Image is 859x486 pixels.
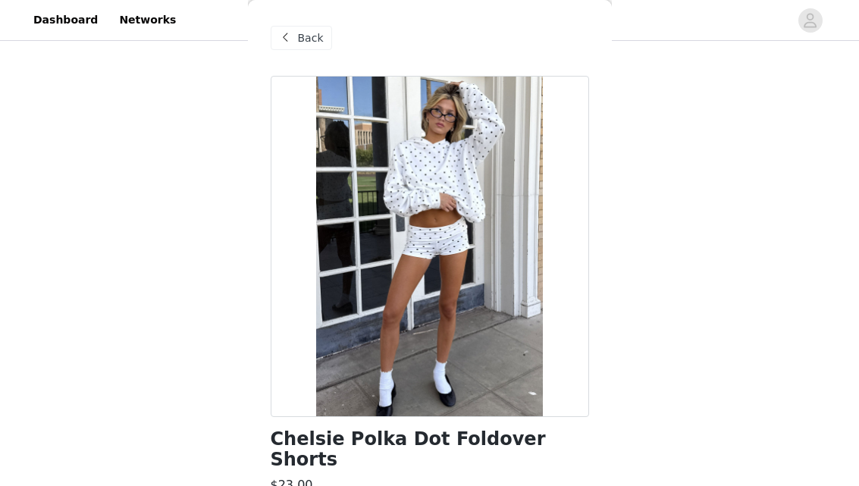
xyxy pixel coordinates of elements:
a: Networks [110,3,185,37]
span: Back [298,30,324,46]
a: Dashboard [24,3,107,37]
div: avatar [803,8,817,33]
h1: Chelsie Polka Dot Foldover Shorts [271,429,589,470]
